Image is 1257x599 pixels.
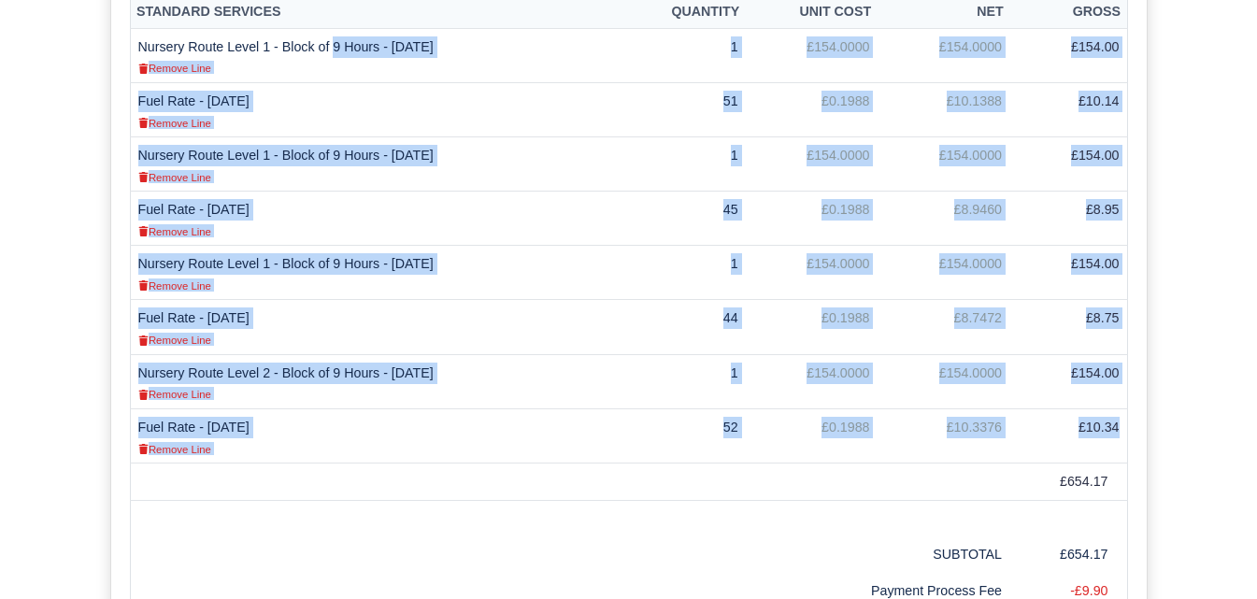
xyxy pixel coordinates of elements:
td: £10.34 [1009,408,1127,463]
td: £154.00 [1009,28,1127,82]
small: Remove Line [138,389,211,400]
td: 51 [620,82,746,136]
td: £0.1988 [746,408,878,463]
td: 1 [620,354,746,408]
td: £654.17 [1009,536,1127,573]
a: Remove Line [138,169,211,184]
td: Nursery Route Level 1 - Block of 9 Hours - [DATE] [130,246,620,300]
small: Remove Line [138,118,211,129]
td: Fuel Rate - [DATE] [130,82,620,136]
td: £154.0000 [746,28,878,82]
a: Remove Line [138,386,211,401]
small: Remove Line [138,444,211,455]
td: 1 [620,246,746,300]
td: £0.1988 [746,300,878,354]
a: Remove Line [138,223,211,238]
small: Remove Line [138,172,211,183]
td: £154.0000 [878,354,1009,408]
a: Remove Line [138,441,211,456]
td: 44 [620,300,746,354]
small: Remove Line [138,335,211,346]
td: £654.17 [1009,463,1127,500]
td: £0.1988 [746,82,878,136]
td: £10.3376 [878,408,1009,463]
a: Remove Line [138,115,211,130]
td: £8.7472 [878,300,1009,354]
td: 52 [620,408,746,463]
td: £154.0000 [746,354,878,408]
td: £154.00 [1009,136,1127,191]
td: £154.00 [1009,246,1127,300]
td: 1 [620,28,746,82]
td: Nursery Route Level 1 - Block of 9 Hours - [DATE] [130,28,620,82]
td: £154.0000 [878,28,1009,82]
td: 1 [620,136,746,191]
td: £154.00 [1009,354,1127,408]
small: Remove Line [138,280,211,292]
td: Fuel Rate - [DATE] [130,192,620,246]
td: £154.0000 [746,136,878,191]
td: £0.1988 [746,192,878,246]
td: Nursery Route Level 1 - Block of 9 Hours - [DATE] [130,136,620,191]
iframe: Chat Widget [1164,509,1257,599]
small: Remove Line [138,63,211,74]
td: Fuel Rate - [DATE] [130,300,620,354]
small: Remove Line [138,226,211,237]
a: Remove Line [138,332,211,347]
td: £154.0000 [878,246,1009,300]
td: Fuel Rate - [DATE] [130,408,620,463]
td: Nursery Route Level 2 - Block of 9 Hours - [DATE] [130,354,620,408]
td: £8.9460 [878,192,1009,246]
td: £154.0000 [878,136,1009,191]
td: £10.14 [1009,82,1127,136]
td: SUBTOTAL [878,536,1009,573]
a: Remove Line [138,60,211,75]
td: £10.1388 [878,82,1009,136]
td: £8.95 [1009,192,1127,246]
td: 45 [620,192,746,246]
td: £154.0000 [746,246,878,300]
td: £8.75 [1009,300,1127,354]
a: Remove Line [138,278,211,292]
